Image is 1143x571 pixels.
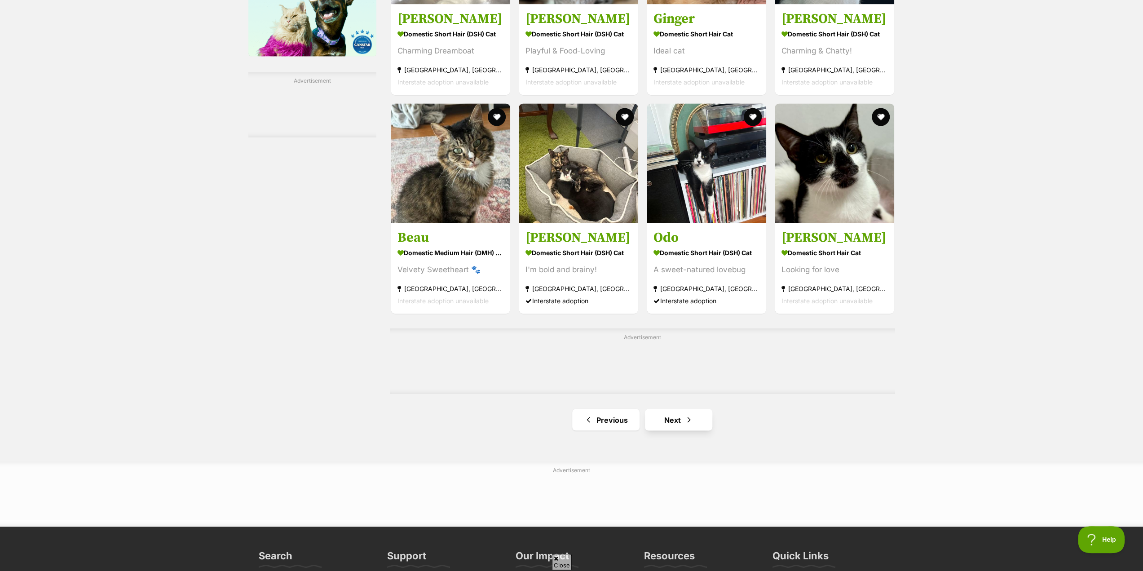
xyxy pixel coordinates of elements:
[525,78,617,86] span: Interstate adoption unavailable
[781,27,887,40] strong: Domestic Short Hair (DSH) Cat
[390,409,895,430] nav: Pagination
[525,45,631,57] div: Playful & Food-Loving
[781,45,887,57] div: Charming & Chatty!
[781,264,887,276] div: Looking for love
[645,409,712,430] a: Next page
[1078,526,1125,553] iframe: Help Scout Beacon - Open
[397,10,503,27] h3: [PERSON_NAME]
[772,549,829,567] h3: Quick Links
[644,549,695,567] h3: Resources
[781,247,887,260] strong: Domestic Short Hair Cat
[572,409,640,430] a: Previous page
[519,4,638,95] a: [PERSON_NAME] Domestic Short Hair (DSH) Cat Playful & Food-Loving [GEOGRAPHIC_DATA], [GEOGRAPHIC_...
[653,264,759,276] div: A sweet-natured lovebug
[653,295,759,307] div: Interstate adoption
[781,10,887,27] h3: [PERSON_NAME]
[616,108,634,126] button: favourite
[653,10,759,27] h3: Ginger
[653,230,759,247] h3: Odo
[248,72,376,137] div: Advertisement
[647,4,766,95] a: Ginger Domestic Short Hair Cat Ideal cat [GEOGRAPHIC_DATA], [GEOGRAPHIC_DATA] Interstate adoption...
[552,554,572,570] span: Close
[653,283,759,295] strong: [GEOGRAPHIC_DATA], [GEOGRAPHIC_DATA]
[525,264,631,276] div: I'm bold and brainy!
[781,64,887,76] strong: [GEOGRAPHIC_DATA], [GEOGRAPHIC_DATA]
[653,27,759,40] strong: Domestic Short Hair Cat
[775,4,894,95] a: [PERSON_NAME] Domestic Short Hair (DSH) Cat Charming & Chatty! [GEOGRAPHIC_DATA], [GEOGRAPHIC_DAT...
[525,247,631,260] strong: Domestic Short Hair (DSH) Cat
[397,247,503,260] strong: Domestic Medium Hair (DMH) Cat
[391,4,510,95] a: [PERSON_NAME] Domestic Short Hair (DSH) Cat Charming Dreamboat [GEOGRAPHIC_DATA], [GEOGRAPHIC_DAT...
[744,108,762,126] button: favourite
[525,64,631,76] strong: [GEOGRAPHIC_DATA], [GEOGRAPHIC_DATA]
[653,45,759,57] div: Ideal cat
[781,283,887,295] strong: [GEOGRAPHIC_DATA], [GEOGRAPHIC_DATA]
[653,64,759,76] strong: [GEOGRAPHIC_DATA], [GEOGRAPHIC_DATA]
[397,45,503,57] div: Charming Dreamboat
[525,283,631,295] strong: [GEOGRAPHIC_DATA], [GEOGRAPHIC_DATA]
[397,283,503,295] strong: [GEOGRAPHIC_DATA], [GEOGRAPHIC_DATA]
[525,27,631,40] strong: Domestic Short Hair (DSH) Cat
[397,230,503,247] h3: Beau
[387,549,426,567] h3: Support
[647,223,766,314] a: Odo Domestic Short Hair (DSH) Cat A sweet-natured lovebug [GEOGRAPHIC_DATA], [GEOGRAPHIC_DATA] In...
[525,295,631,307] div: Interstate adoption
[781,297,873,305] span: Interstate adoption unavailable
[488,108,506,126] button: favourite
[397,27,503,40] strong: Domestic Short Hair (DSH) Cat
[647,103,766,223] img: Odo - Domestic Short Hair (DSH) Cat
[390,328,895,394] div: Advertisement
[872,108,890,126] button: favourite
[516,549,569,567] h3: Our Impact
[397,78,489,86] span: Interstate adoption unavailable
[391,223,510,314] a: Beau Domestic Medium Hair (DMH) Cat Velvety Sweetheart 🐾 [GEOGRAPHIC_DATA], [GEOGRAPHIC_DATA] Int...
[775,223,894,314] a: [PERSON_NAME] Domestic Short Hair Cat Looking for love [GEOGRAPHIC_DATA], [GEOGRAPHIC_DATA] Inter...
[653,247,759,260] strong: Domestic Short Hair (DSH) Cat
[391,103,510,223] img: Beau - Domestic Medium Hair (DMH) Cat
[259,549,292,567] h3: Search
[397,64,503,76] strong: [GEOGRAPHIC_DATA], [GEOGRAPHIC_DATA]
[781,230,887,247] h3: [PERSON_NAME]
[653,78,745,86] span: Interstate adoption unavailable
[525,10,631,27] h3: [PERSON_NAME]
[781,78,873,86] span: Interstate adoption unavailable
[519,223,638,314] a: [PERSON_NAME] Domestic Short Hair (DSH) Cat I'm bold and brainy! [GEOGRAPHIC_DATA], [GEOGRAPHIC_D...
[519,103,638,223] img: Boris - Domestic Short Hair (DSH) Cat
[525,230,631,247] h3: [PERSON_NAME]
[397,264,503,276] div: Velvety Sweetheart 🐾
[775,103,894,223] img: Axel - Domestic Short Hair Cat
[397,297,489,305] span: Interstate adoption unavailable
